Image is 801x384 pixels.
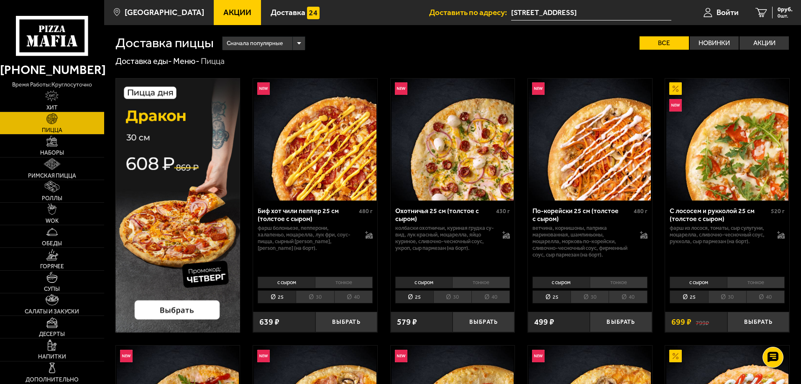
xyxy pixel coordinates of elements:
[395,207,494,223] div: Охотничья 25 см (толстое с сыром)
[590,312,652,332] button: Выбрать
[696,318,709,326] s: 799 ₽
[640,36,689,50] label: Все
[532,82,545,95] img: Новинка
[46,105,58,111] span: Хит
[771,208,785,215] span: 520 г
[307,7,320,19] img: 15daf4d41897b9f0e9f617042186c801.svg
[590,277,647,288] li: тонкое
[669,350,682,362] img: Акционный
[315,312,377,332] button: Выбрать
[496,208,510,215] span: 430 г
[258,290,296,303] li: 25
[670,277,727,288] li: с сыром
[44,286,60,292] span: Супы
[471,290,510,303] li: 40
[727,312,789,332] button: Выбрать
[778,7,793,13] span: 0 руб.
[453,312,514,332] button: Выбрать
[201,56,225,67] div: Пицца
[746,290,785,303] li: 40
[257,82,270,95] img: Новинка
[534,318,554,326] span: 499 ₽
[529,79,651,201] img: По-корейски 25 см (толстое с сыром)
[271,8,305,16] span: Доставка
[532,207,632,223] div: По-корейски 25 см (толстое с сыром)
[42,196,62,201] span: Роллы
[391,79,515,201] a: НовинкаОхотничья 25 см (толстое с сыром)
[395,290,433,303] li: 25
[254,79,376,201] img: Биф хот чили пеппер 25 см (толстое с сыром)
[532,277,590,288] li: с сыром
[42,241,62,247] span: Обеды
[38,354,66,360] span: Напитки
[665,79,789,201] a: АкционныйНовинкаС лососем и рукколой 25 см (толстое с сыром)
[253,79,377,201] a: НовинкаБиф хот чили пеппер 25 см (толстое с сыром)
[666,79,788,201] img: С лососем и рукколой 25 см (толстое с сыром)
[452,277,510,288] li: тонкое
[532,290,571,303] li: 25
[670,290,708,303] li: 25
[708,290,746,303] li: 30
[571,290,609,303] li: 30
[257,350,270,362] img: Новинка
[259,318,279,326] span: 639 ₽
[258,207,357,223] div: Биф хот чили пеппер 25 см (толстое с сыром)
[634,208,647,215] span: 480 г
[125,8,204,16] span: [GEOGRAPHIC_DATA]
[727,277,785,288] li: тонкое
[397,318,417,326] span: 579 ₽
[296,290,334,303] li: 30
[26,377,79,383] span: Дополнительно
[315,277,373,288] li: тонкое
[671,318,691,326] span: 699 ₽
[395,350,407,362] img: Новинка
[28,173,76,179] span: Римская пицца
[227,36,283,51] span: Сначала популярные
[511,5,671,20] input: Ваш адрес доставки
[359,208,373,215] span: 480 г
[670,225,769,245] p: фарш из лосося, томаты, сыр сулугуни, моцарелла, сливочно-чесночный соус, руккола, сыр пармезан (...
[40,150,64,156] span: Наборы
[115,36,214,50] h1: Доставка пиццы
[669,82,682,95] img: Акционный
[532,350,545,362] img: Новинка
[42,127,62,133] span: Пицца
[395,82,407,95] img: Новинка
[740,36,789,50] label: Акции
[258,225,357,252] p: фарш болоньезе, пепперони, халапеньо, моцарелла, лук фри, соус-пицца, сырный [PERSON_NAME], [PERS...
[120,350,133,362] img: Новинка
[690,36,739,50] label: Новинки
[46,218,59,224] span: WOK
[669,99,682,112] img: Новинка
[609,290,647,303] li: 40
[528,79,652,201] a: НовинкаПо-корейски 25 см (толстое с сыром)
[25,309,79,315] span: Салаты и закуски
[395,277,453,288] li: с сыром
[429,8,511,16] span: Доставить по адресу:
[532,225,632,258] p: ветчина, корнишоны, паприка маринованная, шампиньоны, моцарелла, морковь по-корейски, сливочно-че...
[173,56,200,66] a: Меню-
[39,331,65,337] span: Десерты
[334,290,373,303] li: 40
[433,290,471,303] li: 30
[40,264,64,270] span: Горячее
[392,79,514,201] img: Охотничья 25 см (толстое с сыром)
[258,277,315,288] li: с сыром
[115,56,172,66] a: Доставка еды-
[395,225,494,252] p: колбаски охотничьи, куриная грудка су-вид, лук красный, моцарелла, яйцо куриное, сливочно-чесночн...
[511,5,671,20] span: Россия, Санкт-Петербург, Бассейная улица, 10
[717,8,739,16] span: Войти
[778,13,793,18] span: 0 шт.
[223,8,251,16] span: Акции
[670,207,769,223] div: С лососем и рукколой 25 см (толстое с сыром)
